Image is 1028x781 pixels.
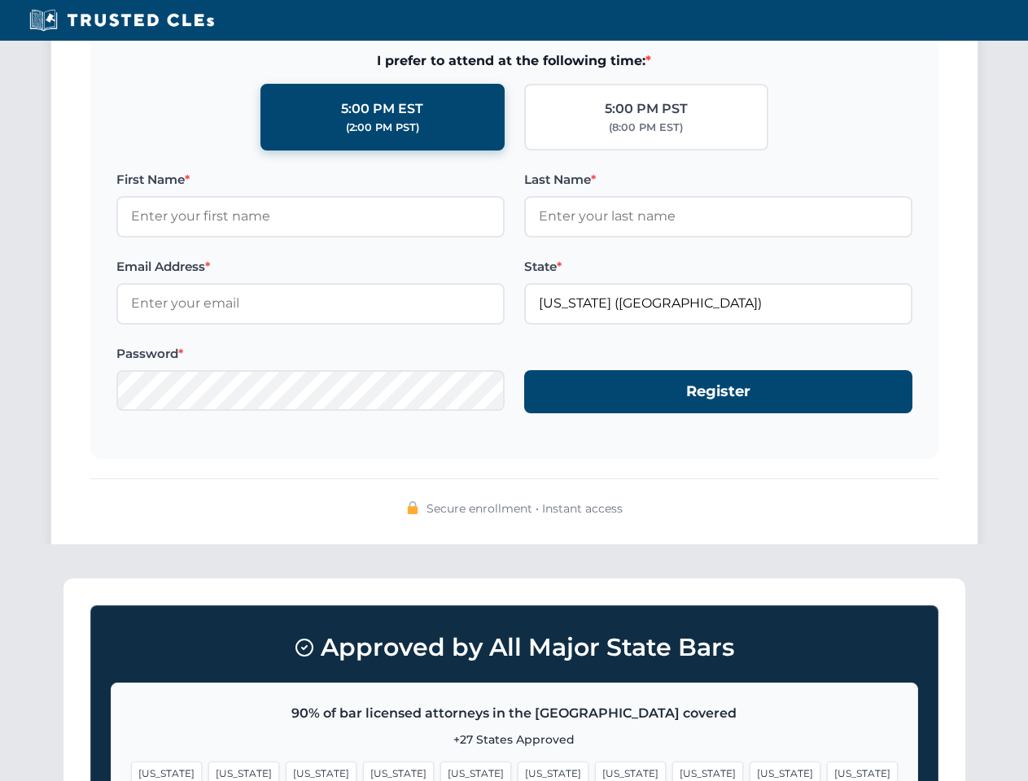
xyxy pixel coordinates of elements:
[116,196,505,237] input: Enter your first name
[609,120,683,136] div: (8:00 PM EST)
[131,703,898,724] p: 90% of bar licensed attorneys in the [GEOGRAPHIC_DATA] covered
[524,283,912,324] input: Florida (FL)
[131,731,898,748] p: +27 States Approved
[427,500,623,517] span: Secure enrollment • Instant access
[116,50,912,72] span: I prefer to attend at the following time:
[524,196,912,237] input: Enter your last name
[346,120,419,136] div: (2:00 PM PST)
[406,501,419,514] img: 🔒
[116,344,505,364] label: Password
[116,257,505,277] label: Email Address
[605,98,688,120] div: 5:00 PM PST
[524,170,912,190] label: Last Name
[524,257,912,277] label: State
[116,283,505,324] input: Enter your email
[111,626,918,670] h3: Approved by All Major State Bars
[341,98,423,120] div: 5:00 PM EST
[116,170,505,190] label: First Name
[24,8,219,33] img: Trusted CLEs
[524,370,912,413] button: Register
